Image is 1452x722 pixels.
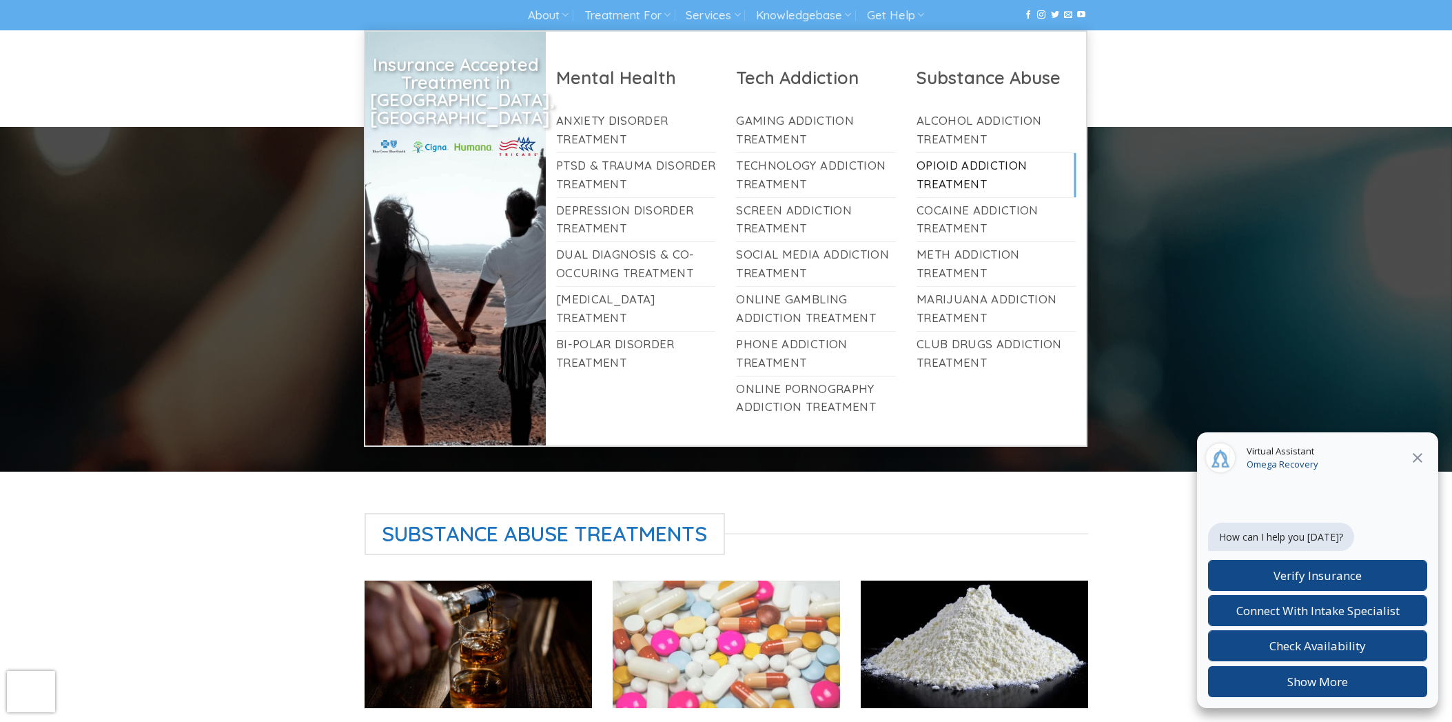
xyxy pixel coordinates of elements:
[917,198,1076,242] a: Cocaine Addiction Treatment
[736,332,896,376] a: Phone Addiction Treatment
[917,66,1076,89] h2: Substance Abuse
[556,242,716,286] a: Dual Diagnosis & Co-Occuring Treatment
[556,332,716,376] a: Bi-Polar Disorder Treatment
[556,108,716,152] a: Anxiety Disorder Treatment
[867,3,924,28] a: Get Help
[1037,10,1045,20] a: Follow on Instagram
[736,198,896,242] a: Screen Addiction Treatment
[917,242,1076,286] a: Meth Addiction Treatment
[736,377,896,421] a: Online Pornography Addiction Treatment
[736,287,896,331] a: Online Gambling Addiction Treatment
[736,66,896,89] h2: Tech Addiction
[370,56,541,126] h2: Insurance Accepted Treatment in [GEOGRAPHIC_DATA], [GEOGRAPHIC_DATA]
[556,66,716,89] h2: Mental Health
[917,287,1076,331] a: Marijuana Addiction Treatment
[917,332,1076,376] a: Club Drugs Addiction Treatment
[1051,10,1059,20] a: Follow on Twitter
[917,108,1076,152] a: Alcohol Addiction Treatment
[365,513,726,555] span: Substance Abuse Treatments
[1024,10,1032,20] a: Follow on Facebook
[1077,10,1085,20] a: Follow on YouTube
[686,3,740,28] a: Services
[756,3,851,28] a: Knowledgebase
[556,198,716,242] a: Depression Disorder Treatment
[736,153,896,197] a: Technology Addiction Treatment
[528,3,569,28] a: About
[917,153,1076,197] a: Opioid Addiction Treatment
[556,153,716,197] a: PTSD & Trauma Disorder Treatment
[736,108,896,152] a: Gaming Addiction Treatment
[1064,10,1072,20] a: Send us an email
[736,242,896,286] a: Social Media Addiction Treatment
[584,3,671,28] a: Treatment For
[556,287,716,331] a: [MEDICAL_DATA] Treatment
